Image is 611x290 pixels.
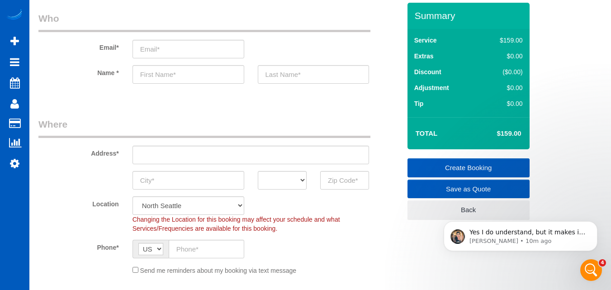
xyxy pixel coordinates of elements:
span: Changing the Location for this booking may affect your schedule and what Services/Frequencies are... [133,216,340,232]
iframe: Intercom live chat [580,259,602,281]
input: City* [133,171,244,190]
h4: $159.00 [469,130,521,138]
span: 4 [599,259,606,266]
a: Save as Quote [407,180,530,199]
label: Tip [414,99,424,108]
iframe: Intercom notifications message [430,202,611,266]
label: Name * [32,65,126,77]
label: Phone* [32,240,126,252]
span: Send me reminders about my booking via text message [140,267,297,274]
label: Address* [32,146,126,158]
div: $159.00 [481,36,523,45]
input: First Name* [133,65,244,84]
label: Extras [414,52,434,61]
label: Adjustment [414,83,449,92]
div: ($0.00) [481,67,523,76]
input: Last Name* [258,65,369,84]
div: $0.00 [481,83,523,92]
input: Email* [133,40,244,58]
a: Back [407,200,530,219]
label: Discount [414,67,441,76]
strong: Total [416,129,438,137]
div: $0.00 [481,99,523,108]
a: Create Booking [407,158,530,177]
legend: Who [38,12,370,32]
input: Zip Code* [320,171,369,190]
h3: Summary [415,10,525,21]
div: $0.00 [481,52,523,61]
label: Location [32,196,126,209]
legend: Where [38,118,370,138]
label: Service [414,36,437,45]
img: Automaid Logo [5,9,24,22]
label: Email* [32,40,126,52]
input: Phone* [169,240,244,258]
